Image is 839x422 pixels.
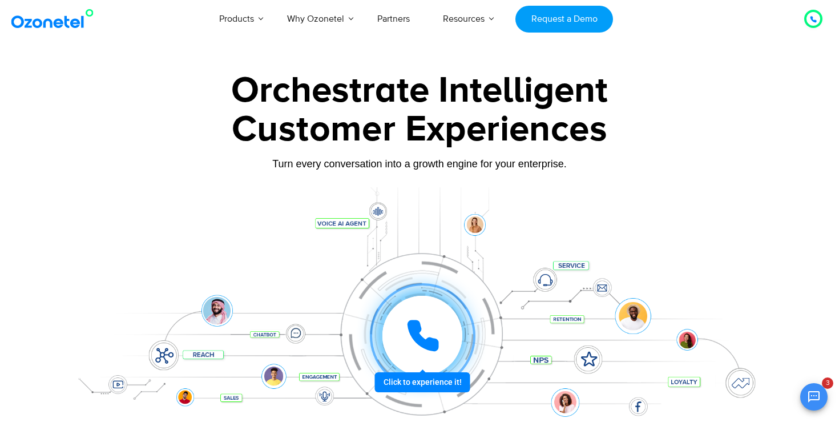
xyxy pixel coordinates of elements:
[63,73,776,109] div: Orchestrate Intelligent
[63,158,776,170] div: Turn every conversation into a growth engine for your enterprise.
[800,383,828,411] button: Open chat
[822,377,833,389] span: 3
[63,102,776,157] div: Customer Experiences
[515,6,613,33] a: Request a Demo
